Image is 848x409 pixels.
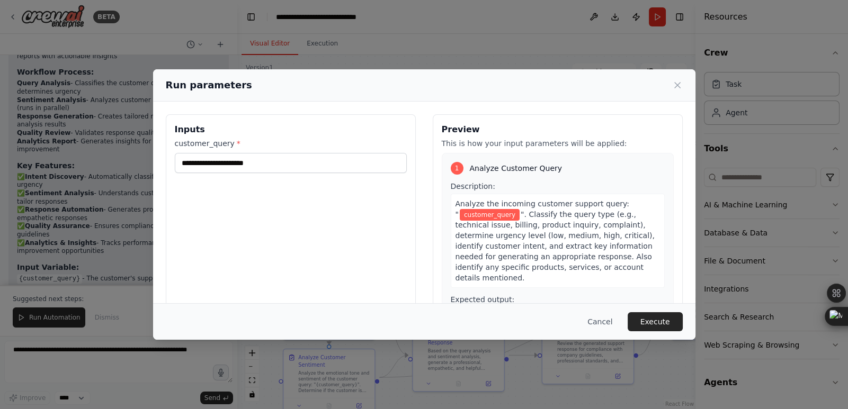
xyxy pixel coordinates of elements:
[451,182,495,190] span: Description:
[470,163,563,174] span: Analyze Customer Query
[175,123,407,136] h3: Inputs
[579,312,621,331] button: Cancel
[628,312,683,331] button: Execute
[456,199,630,219] span: Analyze the incoming customer support query: "
[456,210,655,282] span: ". Classify the query type (e.g., technical issue, billing, product inquiry, complaint), determin...
[442,138,674,149] p: This is how your input parameters will be applied:
[460,209,520,221] span: Variable: customer_query
[451,162,463,175] div: 1
[175,138,407,149] label: customer_query
[451,295,515,304] span: Expected output:
[442,123,674,136] h3: Preview
[166,78,252,93] h2: Run parameters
